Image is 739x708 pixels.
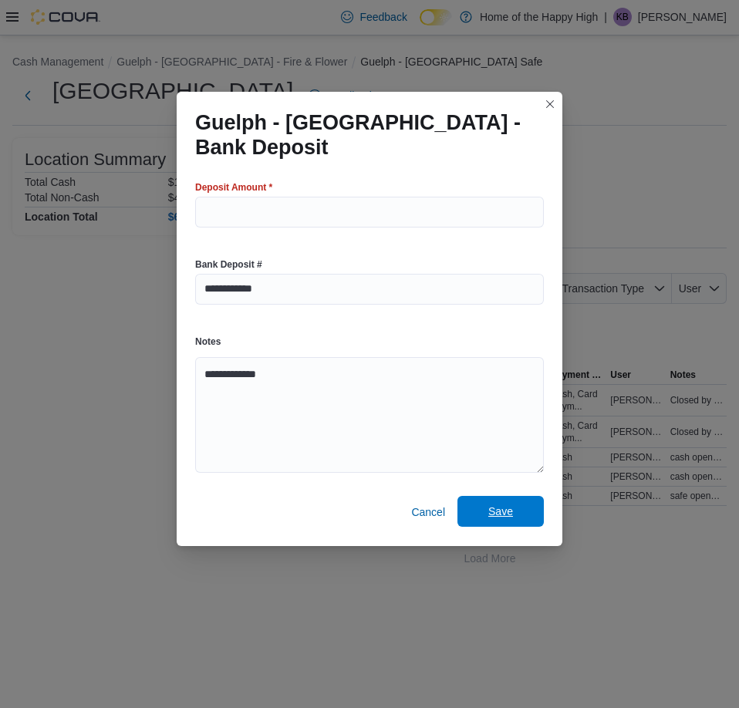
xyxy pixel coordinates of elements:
[195,110,531,160] h1: Guelph - [GEOGRAPHIC_DATA] - Bank Deposit
[541,95,559,113] button: Closes this modal window
[195,258,262,271] label: Bank Deposit #
[457,496,544,527] button: Save
[405,497,451,528] button: Cancel
[195,335,221,348] label: Notes
[411,504,445,520] span: Cancel
[488,504,513,519] span: Save
[195,181,272,194] label: Deposit Amount *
